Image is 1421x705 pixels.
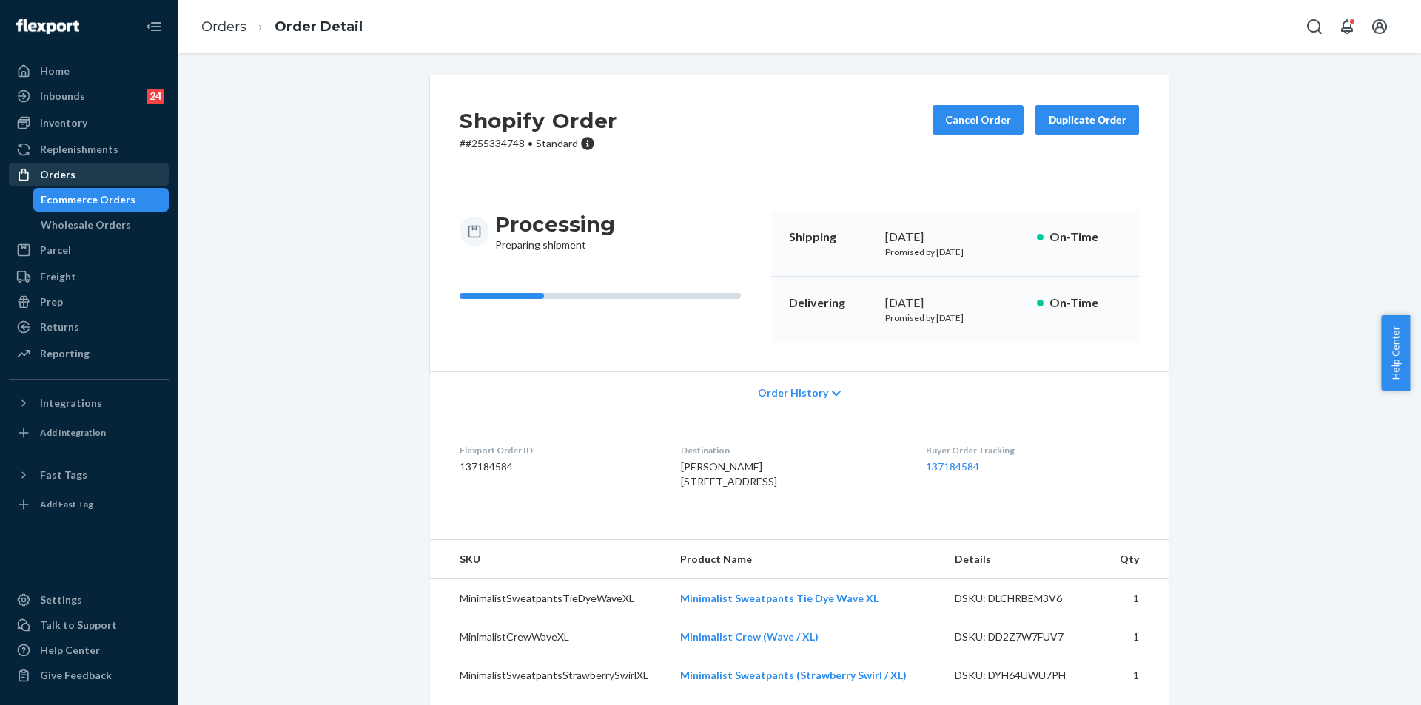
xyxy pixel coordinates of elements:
[40,346,90,361] div: Reporting
[460,444,657,456] dt: Flexport Order ID
[9,265,169,289] a: Freight
[9,163,169,186] a: Orders
[1106,618,1169,656] td: 1
[9,493,169,516] a: Add Fast Tag
[9,638,169,662] a: Help Center
[536,137,578,149] span: Standard
[955,591,1094,606] div: DSKU: DLCHRBEM3V6
[40,167,75,182] div: Orders
[789,294,873,311] p: Delivering
[201,18,246,35] a: Orders
[40,294,63,309] div: Prep
[495,211,615,237] h3: Processing
[9,664,169,687] button: Give Feedback
[1049,229,1121,246] p: On-Time
[40,593,82,607] div: Settings
[40,618,117,633] div: Talk to Support
[1332,12,1362,41] button: Open notifications
[139,12,169,41] button: Close Navigation
[460,136,617,151] p: # #255334748
[885,294,1025,311] div: [DATE]
[9,588,169,612] a: Settings
[1106,656,1169,695] td: 1
[681,444,901,456] dt: Destination
[40,243,71,257] div: Parcel
[681,460,777,488] span: [PERSON_NAME] [STREET_ADDRESS]
[16,19,79,34] img: Flexport logo
[926,444,1139,456] dt: Buyer Order Tracking
[147,89,164,104] div: 24
[9,238,169,262] a: Parcel
[1048,112,1126,127] div: Duplicate Order
[933,105,1024,135] button: Cancel Order
[40,426,106,439] div: Add Integration
[1049,294,1121,311] p: On-Time
[430,656,668,695] td: MinimalistSweatpantsStrawberrySwirlXL
[926,460,979,473] a: 137184584
[1365,12,1394,41] button: Open account menu
[40,643,100,658] div: Help Center
[9,421,169,445] a: Add Integration
[40,668,112,683] div: Give Feedback
[40,89,85,104] div: Inbounds
[789,229,873,246] p: Shipping
[41,192,135,207] div: Ecommerce Orders
[680,630,819,643] a: Minimalist Crew (Wave / XL)
[9,111,169,135] a: Inventory
[680,669,907,681] a: Minimalist Sweatpants (Strawberry Swirl / XL)
[9,613,169,637] a: Talk to Support
[40,142,118,157] div: Replenishments
[460,459,657,474] dd: 137184584
[430,579,668,618] td: MinimalistSweatpantsTieDyeWaveXL
[758,385,828,400] span: Order History
[9,391,169,415] button: Integrations
[943,540,1106,579] th: Details
[668,540,943,579] th: Product Name
[430,618,668,656] td: MinimalistCrewWaveXL
[40,396,102,411] div: Integrations
[40,115,87,130] div: Inventory
[885,229,1025,246] div: [DATE]
[1381,315,1410,391] button: Help Center
[1035,105,1139,135] button: Duplicate Order
[33,213,169,237] a: Wholesale Orders
[1106,579,1169,618] td: 1
[430,540,668,579] th: SKU
[9,463,169,487] button: Fast Tags
[275,18,363,35] a: Order Detail
[9,84,169,108] a: Inbounds24
[955,668,1094,683] div: DSKU: DYH64UWU7PH
[9,59,169,83] a: Home
[40,320,79,334] div: Returns
[680,592,879,604] a: Minimalist Sweatpants Tie Dye Wave XL
[9,138,169,161] a: Replenishments
[40,64,70,78] div: Home
[1106,540,1169,579] th: Qty
[885,246,1025,258] p: Promised by [DATE]
[460,105,617,136] h2: Shopify Order
[40,468,87,482] div: Fast Tags
[885,311,1025,324] p: Promised by [DATE]
[1300,12,1329,41] button: Open Search Box
[9,290,169,314] a: Prep
[9,342,169,365] a: Reporting
[955,630,1094,644] div: DSKU: DD2Z7W7FUV7
[40,498,93,510] div: Add Fast Tag
[189,5,374,49] ol: breadcrumbs
[33,188,169,212] a: Ecommerce Orders
[41,217,131,232] div: Wholesale Orders
[528,137,533,149] span: •
[9,315,169,339] a: Returns
[495,211,615,252] div: Preparing shipment
[40,269,76,284] div: Freight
